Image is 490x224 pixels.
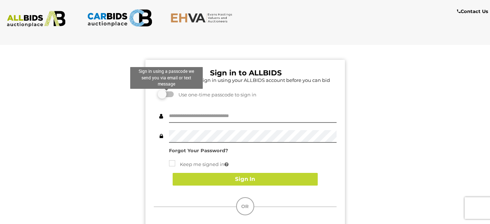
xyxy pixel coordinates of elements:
a: Forgot Your Password? [169,148,228,153]
div: Sign in using a passcode we send you via email or text message [130,67,203,88]
div: OR [236,197,254,215]
b: Sign in to ALLBIDS [210,69,282,77]
button: Sign In [173,173,318,186]
h5: You will need to sign in using your ALLBIDS account before you can bid [156,78,337,83]
img: EHVA.com.au [170,13,236,23]
label: Keep me signed in [169,160,228,169]
a: Contact Us [457,7,490,16]
span: Use one-time passcode to sign in [175,92,256,98]
b: Contact Us [457,8,488,14]
img: ALLBIDS.com.au [4,11,69,27]
img: CARBIDS.com.au [87,7,152,29]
